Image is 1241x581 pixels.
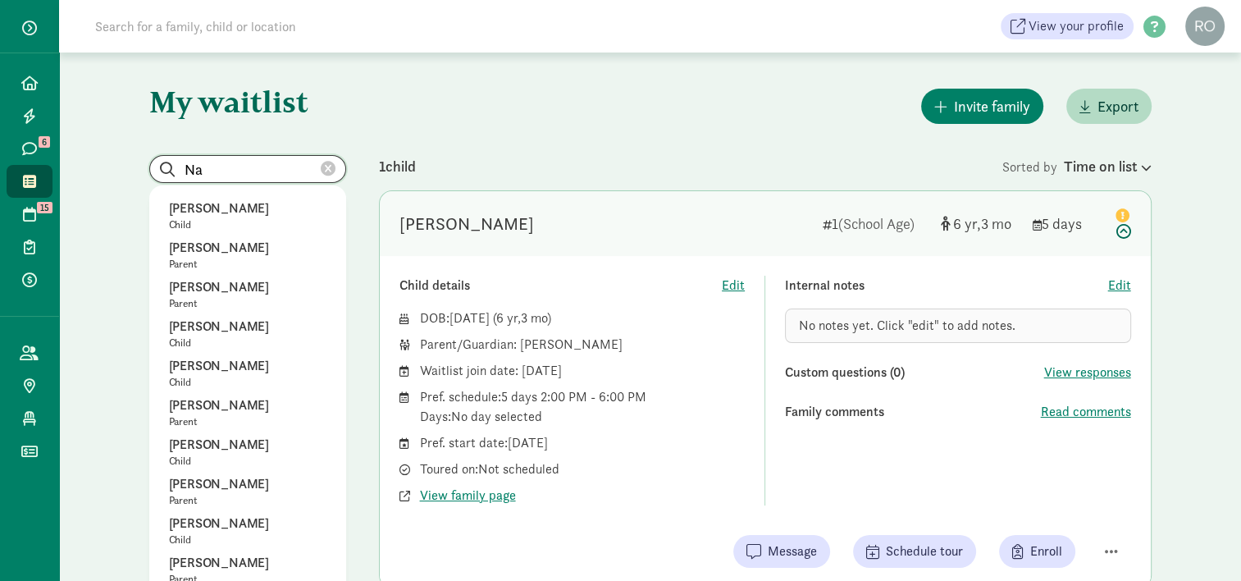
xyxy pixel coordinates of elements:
span: 3 [981,214,1011,233]
p: [PERSON_NAME] [169,238,326,258]
div: Child details [399,276,723,295]
div: 1 child [379,155,1002,177]
div: 5 days [1033,213,1098,235]
span: Invite family [954,95,1030,117]
div: 1 [823,213,928,235]
p: Child [169,376,326,389]
h1: My waitlist [149,85,346,118]
span: No notes yet. Click "edit" to add notes. [799,317,1015,334]
input: Search list... [150,156,345,182]
p: Child [169,218,326,231]
button: Edit [1108,276,1131,295]
button: Enroll [999,535,1075,568]
div: Custom questions (0) [785,363,1044,382]
p: Parent [169,494,326,507]
button: Read comments [1041,402,1131,422]
div: DOB: ( ) [420,309,746,328]
button: Export [1066,89,1152,124]
a: View your profile [1001,13,1134,39]
p: Parent [169,415,326,428]
span: [DATE] [449,309,490,327]
p: [PERSON_NAME] [169,435,326,455]
div: Time on list [1064,155,1152,177]
a: 6 [7,132,52,165]
span: Schedule tour [886,542,963,561]
div: Family comments [785,402,1041,422]
p: Child [169,336,326,350]
button: Message [733,535,830,568]
p: [PERSON_NAME] [169,277,326,297]
div: Sorted by [1002,155,1152,177]
p: [PERSON_NAME] [169,396,326,415]
div: Pref. schedule: 5 days 2:00 PM - 6:00 PM Days: No day selected [420,387,746,427]
p: [PERSON_NAME] [169,317,326,336]
span: Export [1097,95,1138,117]
div: Toured on: Not scheduled [420,460,746,479]
p: [PERSON_NAME] [169,356,326,376]
div: [object Object] [941,213,1020,235]
button: View responses [1044,363,1131,382]
span: 6 [39,136,50,148]
a: 15 [7,198,52,231]
p: Child [169,455,326,468]
span: 15 [37,202,52,213]
div: Internal notes [785,276,1108,295]
input: Search for a family, child or location [85,10,545,43]
p: Child [169,533,326,547]
div: Waitlist join date: [DATE] [420,361,746,381]
button: View family page [420,486,516,506]
button: Invite family [921,89,1043,124]
div: Pref. start date: [DATE] [420,433,746,453]
p: [PERSON_NAME] [169,199,326,218]
p: [PERSON_NAME] [169,474,326,494]
p: [PERSON_NAME] [169,514,326,533]
div: Parent/Guardian: [PERSON_NAME] [420,335,746,355]
span: Message [768,542,817,561]
span: 6 [953,214,981,233]
span: 6 [496,309,521,327]
iframe: Chat Widget [1159,502,1241,581]
span: 3 [521,309,547,327]
button: Edit [722,276,745,295]
button: Schedule tour [853,535,976,568]
div: Emersyn Anderson [399,211,534,237]
p: Parent [169,297,326,310]
span: (School Age) [838,214,915,233]
span: Enroll [1030,542,1062,561]
p: [PERSON_NAME] [169,553,326,573]
span: View your profile [1029,16,1124,36]
p: Parent [169,258,326,271]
